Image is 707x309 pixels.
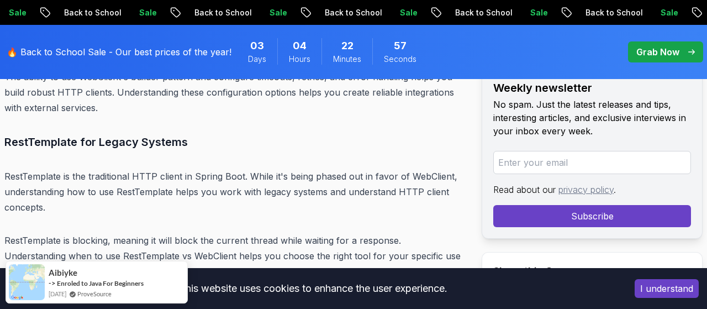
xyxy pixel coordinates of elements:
span: 3 Days [250,38,264,54]
p: Back to School [35,7,110,18]
p: Back to School [426,7,501,18]
span: Days [248,54,266,65]
h2: Weekly newsletter [493,80,691,96]
p: Sale [631,7,667,18]
span: 57 Seconds [394,38,407,54]
img: provesource social proof notification image [9,264,45,300]
p: Read about our . [493,183,691,196]
a: privacy policy [558,184,614,195]
span: Minutes [333,54,361,65]
span: Seconds [384,54,416,65]
p: RestTemplate is blocking, meaning it will block the current thread while waiting for a response. ... [4,233,464,279]
h3: RestTemplate for Legacy Systems [4,133,464,151]
div: This website uses cookies to enhance the user experience. [8,276,618,301]
button: Subscribe [493,205,691,227]
a: ProveSource [77,289,112,298]
span: Aibiyke [49,268,77,277]
p: No spam. Just the latest releases and tips, interesting articles, and exclusive interviews in you... [493,98,691,138]
p: Sale [501,7,536,18]
button: Accept cookies [635,279,699,298]
span: [DATE] [49,289,66,298]
p: RestTemplate is the traditional HTTP client in Spring Boot. While it's being phased out in favor ... [4,169,464,215]
p: Back to School [296,7,371,18]
input: Enter your email [493,151,691,174]
span: 22 Minutes [341,38,353,54]
a: Enroled to Java For Beginners [57,279,144,287]
p: Sale [110,7,145,18]
p: Grab Now [636,45,679,59]
p: 🔥 Back to School Sale - Our best prices of the year! [7,45,231,59]
span: Hours [289,54,310,65]
p: The ability to use WebClient's builder pattern and configure timeouts, retries, and error handlin... [4,69,464,116]
p: Sale [240,7,276,18]
h2: Share this Course [493,264,691,279]
p: Back to School [556,7,631,18]
p: Back to School [165,7,240,18]
p: Sale [371,7,406,18]
span: 4 Hours [293,38,307,54]
span: -> [49,279,56,287]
